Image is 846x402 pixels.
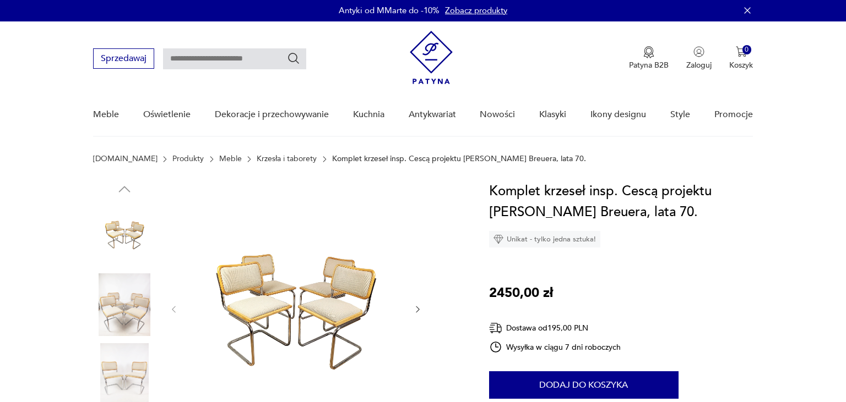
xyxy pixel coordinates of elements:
[686,60,712,70] p: Zaloguj
[714,93,753,136] a: Promocje
[489,340,621,354] div: Wysyłka w ciągu 7 dni roboczych
[219,155,242,163] a: Meble
[93,48,154,69] button: Sprzedawaj
[629,60,669,70] p: Patyna B2B
[410,31,453,84] img: Patyna - sklep z meblami i dekoracjami vintage
[489,181,753,223] h1: Komplet krzeseł insp. Cescą projektu [PERSON_NAME] Breuera, lata 70.
[489,231,600,247] div: Unikat - tylko jedna sztuka!
[686,46,712,70] button: Zaloguj
[93,273,156,336] img: Zdjęcie produktu Komplet krzeseł insp. Cescą projektu M. Breuera, lata 70.
[215,93,329,136] a: Dekoracje i przechowywanie
[332,155,586,163] p: Komplet krzeseł insp. Cescą projektu [PERSON_NAME] Breuera, lata 70.
[287,52,300,65] button: Szukaj
[489,371,679,399] button: Dodaj do koszyka
[93,93,119,136] a: Meble
[643,46,654,58] img: Ikona medalu
[629,46,669,70] a: Ikona medaluPatyna B2B
[480,93,515,136] a: Nowości
[409,93,456,136] a: Antykwariat
[489,321,621,335] div: Dostawa od 195,00 PLN
[736,46,747,57] img: Ikona koszyka
[670,93,690,136] a: Style
[93,203,156,266] img: Zdjęcie produktu Komplet krzeseł insp. Cescą projektu M. Breuera, lata 70.
[493,234,503,244] img: Ikona diamentu
[445,5,507,16] a: Zobacz produkty
[629,46,669,70] button: Patyna B2B
[539,93,566,136] a: Klasyki
[172,155,204,163] a: Produkty
[729,46,753,70] button: 0Koszyk
[590,93,646,136] a: Ikony designu
[257,155,317,163] a: Krzesła i taborety
[729,60,753,70] p: Koszyk
[353,93,384,136] a: Kuchnia
[93,155,158,163] a: [DOMAIN_NAME]
[93,56,154,63] a: Sprzedawaj
[339,5,440,16] p: Antyki od MMarte do -10%
[489,283,553,304] p: 2450,00 zł
[143,93,191,136] a: Oświetlenie
[693,46,704,57] img: Ikonka użytkownika
[742,45,752,54] div: 0
[489,321,502,335] img: Ikona dostawy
